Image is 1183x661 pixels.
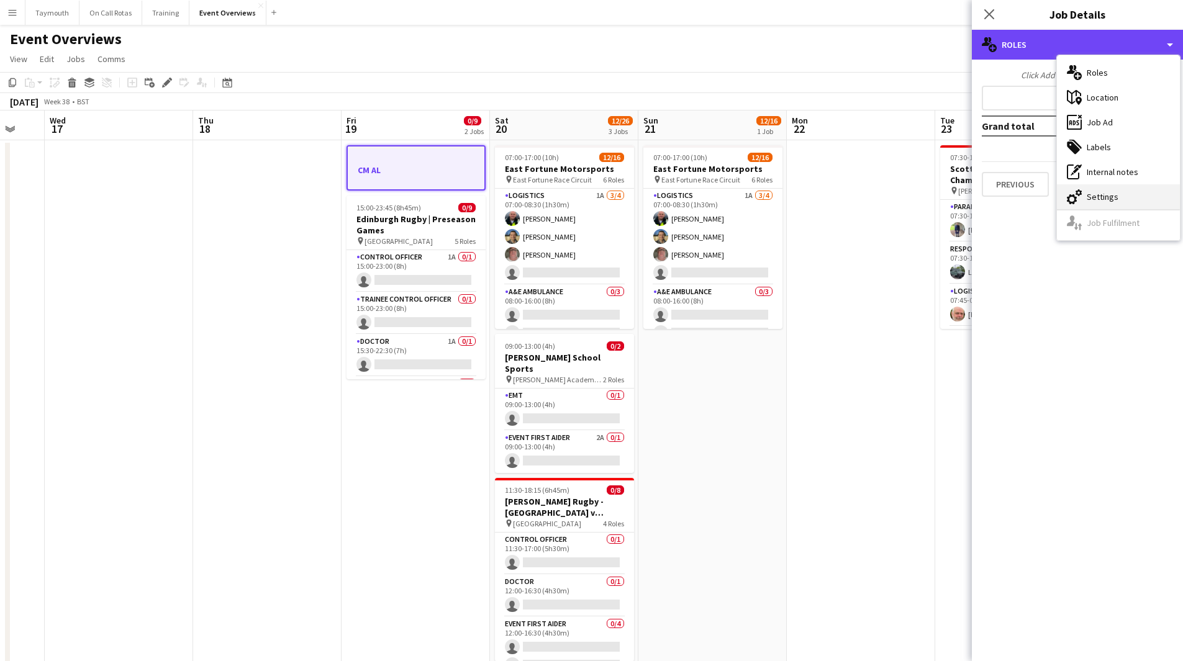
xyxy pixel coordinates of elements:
app-card-role: Doctor0/112:00-16:30 (4h30m) [495,575,634,617]
app-card-role: Paramedic1/107:30-18:00 (10h30m)[PERSON_NAME] [940,200,1079,242]
app-job-card: CM AL [347,145,486,191]
div: Click Add Role to add new role [982,70,1173,81]
h3: Job Details [972,6,1183,22]
span: East Fortune Race Circuit [661,175,740,184]
h1: Event Overviews [10,30,122,48]
span: Sat [495,115,509,126]
span: 4 Roles [603,519,624,528]
h3: [PERSON_NAME] School Sports [495,352,634,374]
span: [GEOGRAPHIC_DATA] [513,519,581,528]
h3: Scottish Schools MTB Championships [940,163,1079,186]
app-card-role: EMT0/109:00-13:00 (4h) [495,389,634,431]
app-job-card: 07:00-17:00 (10h)12/16East Fortune Motorsports East Fortune Race Circuit6 RolesLogistics1A3/407:0... [495,145,634,329]
td: Grand total [982,116,1114,136]
span: 12/16 [599,153,624,162]
span: 21 [641,122,658,136]
span: 23 [938,122,954,136]
app-job-card: 09:00-13:00 (4h)0/2[PERSON_NAME] School Sports [PERSON_NAME] Academy Playing Fields2 RolesEMT0/10... [495,334,634,473]
div: [DATE] [10,96,39,108]
span: 07:00-17:00 (10h) [653,153,707,162]
app-card-role: Event First Aider2A0/109:00-13:00 (4h) [495,431,634,473]
button: Previous [982,172,1049,197]
span: 12/16 [748,153,773,162]
a: Comms [93,51,130,67]
app-card-role: Response Vehicle1/107:30-18:00 (10h30m)Land Rover PX59 7JU [940,242,1079,284]
div: Job Ad [1057,110,1180,135]
a: Jobs [61,51,90,67]
h3: East Fortune Motorsports [495,163,634,174]
div: Roles [972,30,1183,60]
h3: [PERSON_NAME] Rugby - [GEOGRAPHIC_DATA] v [GEOGRAPHIC_DATA][PERSON_NAME] - Varsity Match [495,496,634,518]
span: 0/9 [464,116,481,125]
app-card-role: Doctor1A0/115:30-22:30 (7h) [347,335,486,377]
div: Internal notes [1057,160,1180,184]
app-card-role: Control Officer1A0/115:00-23:00 (8h) [347,250,486,292]
span: 12/16 [756,116,781,125]
div: Roles [1057,60,1180,85]
span: 6 Roles [751,175,773,184]
h3: Edinburgh Rugby | Preseason Games [347,214,486,236]
span: 11:30-18:15 (6h45m) [505,485,569,495]
span: View [10,53,27,65]
div: BST [77,97,89,106]
a: Edit [35,51,59,67]
span: Edit [40,53,54,65]
span: Comms [97,53,125,65]
span: 09:00-13:00 (4h) [505,341,555,351]
span: Week 38 [41,97,72,106]
app-card-role: Logistics1A3/407:00-08:30 (1h30m)[PERSON_NAME][PERSON_NAME][PERSON_NAME] [643,189,782,285]
button: Add role [982,86,1173,110]
span: 12/26 [608,116,633,125]
span: Tue [940,115,954,126]
app-card-role: Trainee Control Officer0/115:00-23:00 (8h) [347,292,486,335]
app-card-role: Logistics1/107:45-08:45 (1h)[PERSON_NAME] [940,284,1079,326]
button: Training [142,1,189,25]
button: On Call Rotas [79,1,142,25]
div: 1 Job [757,127,781,136]
div: Location [1057,85,1180,110]
span: 15:00-23:45 (8h45m) [356,203,421,212]
span: Sun [643,115,658,126]
app-card-role: A&E Ambulance0/308:00-16:00 (8h) [495,285,634,363]
span: 2 Roles [603,375,624,384]
span: 07:30-18:00 (10h30m) [950,153,1018,162]
span: Wed [50,115,66,126]
span: 0/8 [607,485,624,495]
span: 20 [493,122,509,136]
div: Settings [1057,184,1180,209]
button: Taymouth [25,1,79,25]
span: East Fortune Race Circuit [513,175,592,184]
span: Thu [198,115,214,126]
app-job-card: 07:00-17:00 (10h)12/16East Fortune Motorsports East Fortune Race Circuit6 RolesLogistics1A3/407:0... [643,145,782,329]
span: 22 [790,122,808,136]
h3: East Fortune Motorsports [643,163,782,174]
span: 6 Roles [603,175,624,184]
span: [GEOGRAPHIC_DATA] [365,236,433,246]
span: 5 Roles [455,236,476,246]
span: [PERSON_NAME] [PERSON_NAME] [958,186,1048,196]
span: Mon [792,115,808,126]
span: Jobs [66,53,85,65]
div: Labels [1057,135,1180,160]
app-card-role: Event First Aider13A0/4 [347,377,486,473]
span: 18 [196,122,214,136]
app-card-role: Control Officer0/111:30-17:00 (5h30m) [495,533,634,575]
span: 0/2 [607,341,624,351]
app-card-role: Advanced First Aider4/4 [940,326,1079,423]
a: View [5,51,32,67]
span: 17 [48,122,66,136]
h3: CM AL [348,164,484,176]
app-job-card: 07:30-18:00 (10h30m)11/11Scottish Schools MTB Championships [PERSON_NAME] [PERSON_NAME]7 RolesPar... [940,145,1079,329]
app-job-card: 15:00-23:45 (8h45m)0/9Edinburgh Rugby | Preseason Games [GEOGRAPHIC_DATA]5 RolesControl Officer1A... [347,196,486,379]
div: 2 Jobs [465,127,484,136]
button: Event Overviews [189,1,266,25]
app-card-role: Logistics1A3/407:00-08:30 (1h30m)[PERSON_NAME][PERSON_NAME][PERSON_NAME] [495,189,634,285]
span: [PERSON_NAME] Academy Playing Fields [513,375,603,384]
app-card-role: A&E Ambulance0/308:00-16:00 (8h) [643,285,782,363]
